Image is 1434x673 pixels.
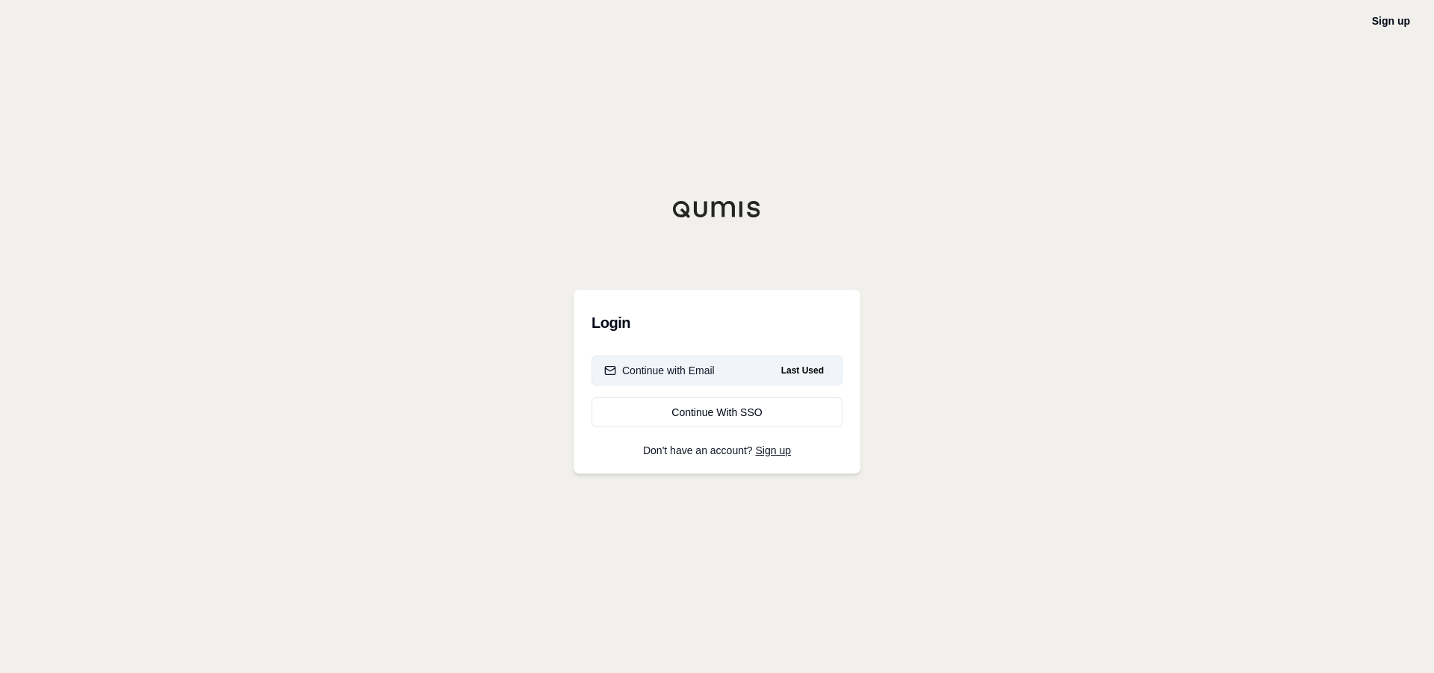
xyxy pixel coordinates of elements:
[592,308,842,338] h3: Login
[592,397,842,427] a: Continue With SSO
[756,444,791,456] a: Sign up
[775,362,830,379] span: Last Used
[592,356,842,385] button: Continue with EmailLast Used
[672,200,762,218] img: Qumis
[592,445,842,456] p: Don't have an account?
[1372,15,1410,27] a: Sign up
[604,363,715,378] div: Continue with Email
[604,405,830,420] div: Continue With SSO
